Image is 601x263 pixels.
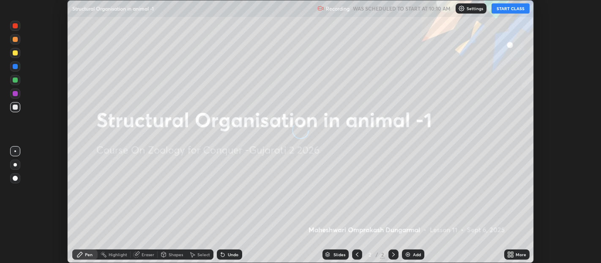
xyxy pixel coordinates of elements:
[326,6,350,12] p: Recording
[169,252,183,257] div: Shapes
[317,5,324,12] img: recording.375f2c34.svg
[516,252,526,257] div: More
[458,5,465,12] img: class-settings-icons
[353,5,451,12] h5: WAS SCHEDULED TO START AT 10:10 AM
[492,3,530,14] button: START CLASS
[467,6,483,11] p: Settings
[109,252,127,257] div: Highlight
[413,252,421,257] div: Add
[142,252,154,257] div: Eraser
[333,252,345,257] div: Slides
[197,252,210,257] div: Select
[228,252,238,257] div: Undo
[366,252,374,257] div: 2
[72,5,154,12] p: Structural Organisation in animal -1
[380,251,385,258] div: 2
[85,252,93,257] div: Pen
[404,251,411,258] img: add-slide-button
[376,252,378,257] div: /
